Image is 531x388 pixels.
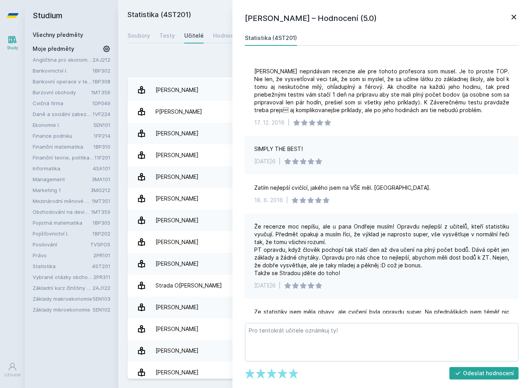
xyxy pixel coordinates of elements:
a: Soubory [128,28,150,43]
span: Moje předměty [33,45,74,53]
a: Pojistná matematika [33,219,93,227]
a: Učitelé [184,28,204,43]
a: Study [2,31,23,55]
div: [PERSON_NAME] [155,321,199,337]
a: [PERSON_NAME] 37 hodnocení 3.3 [128,144,522,166]
div: [PERSON_NAME] [155,300,199,315]
a: 1VF224 [93,111,110,117]
div: [PERSON_NAME] [155,213,199,228]
a: Bankovnictví I. [33,67,93,74]
a: 1BP202 [93,230,110,237]
a: Vybrané otázky obchodního práva [33,273,93,281]
a: Všechny předměty [33,31,83,38]
a: Ekonomie I. [33,121,93,129]
div: Soubory [128,32,150,40]
a: Mezinárodní měnové a finanční instituce [33,197,92,205]
div: | [279,158,281,165]
a: 1MT359 [91,209,110,215]
h2: Statistika (4ST201) [128,9,432,22]
a: [PERSON_NAME] 2 hodnocení 3.0 [128,253,522,275]
div: Testy [159,32,175,40]
a: [PERSON_NAME] 4 hodnocení 5.0 [128,362,522,383]
div: [PERSON_NAME] [155,343,199,359]
a: 2AJ122 [93,285,110,291]
a: 4ST201 [92,263,110,269]
a: [PERSON_NAME] 11 hodnocení 4.6 [128,231,522,253]
div: Učitelé [184,32,204,40]
div: Hodnocení [213,32,242,40]
a: 5EN103 [93,296,110,302]
a: Angličtina pro ekonomická studia 2 (B2/C1) [33,56,93,64]
div: SIMPLY THE BEST! [254,145,303,153]
a: Finanční teorie, politika a instituce [33,154,94,161]
a: Testy [159,28,175,43]
a: Cvičná firma [33,99,92,107]
a: [PERSON_NAME] 5 hodnocení 3.8 [128,123,522,144]
a: P[PERSON_NAME] 2 hodnocení 2.0 [128,101,522,123]
div: 17. 12. 2016 [254,119,285,126]
a: [PERSON_NAME] 5 hodnocení 4.8 [128,318,522,340]
a: 3MA101 [92,176,110,182]
a: [PERSON_NAME] 1 hodnocení 3.0 [128,340,522,362]
a: [PERSON_NAME] 2 hodnocení 5.0 [128,210,522,231]
a: Hodnocení [213,28,242,43]
a: [PERSON_NAME] 1 hodnocení 5.0 [128,296,522,318]
div: [PERSON_NAME] [155,256,199,272]
div: [PERSON_NAME] [155,191,199,206]
div: [DATE]6 [254,158,276,165]
a: Burzovní obchody [33,88,91,96]
div: Strada O[PERSON_NAME] [155,278,222,293]
div: Ze statistiky jsem měla obavy, ale cvičení byla opravdu super. Na přednáškách jsem téměř nic poch... [254,308,509,362]
a: Statistika [33,262,92,270]
a: Informatika [33,165,93,172]
div: Uživatel [4,372,21,378]
a: Strada O[PERSON_NAME] 7 hodnocení 5.0 [128,275,522,296]
a: Právo [33,251,93,259]
a: 1MT356 [91,89,110,95]
a: 5EN101 [93,122,110,128]
a: 2PR101 [93,252,110,258]
a: 1DP049 [92,100,110,106]
a: [PERSON_NAME] 10 hodnocení 3.7 [128,188,522,210]
a: Finance podniku [33,132,94,140]
a: 11F201 [94,154,110,161]
div: | [279,282,281,289]
div: | [286,196,288,204]
a: Základy makroekonomie [33,295,93,303]
a: Management [33,175,92,183]
a: TVSPOS [90,241,110,248]
div: [DATE]6 [254,282,276,289]
a: 2PR311 [93,274,110,280]
div: Že recenze moc nepíšu, ale u pana Ondřeje musím! Opravdu nejlepší z učitelů, kteří statistiku vyu... [254,223,509,277]
a: Uživatel [2,358,23,382]
div: [PERSON_NAME] [155,234,199,250]
a: Posilování [33,241,90,248]
a: 4SA101 [93,165,110,171]
div: [PERSON_NAME] [155,126,199,141]
a: [PERSON_NAME] 2 hodnocení 4.5 [128,166,522,188]
div: [PERSON_NAME] nepridávam recenzie ale pre tohoto profesora som musel. Je to proste TOP. Nie len, ... [254,68,509,114]
div: [PERSON_NAME] [155,169,199,185]
a: Marketing 1 [33,186,91,194]
a: 1BP305 [93,220,110,226]
button: Odeslat hodnocení [449,367,519,379]
div: Zatím nejlepší cvičící, jakého jsem na VŠE měl. [GEOGRAPHIC_DATA]. [254,184,431,192]
div: 18. 6. 2016 [254,196,283,204]
a: Bankovní operace v teorii a praxi [33,78,93,85]
a: 1MT351 [92,198,110,204]
a: Daně a sociální zabezpečení [33,110,93,118]
div: Study [7,45,18,51]
a: Základy mikroekonomie [33,306,93,314]
a: 1FP214 [94,133,110,139]
a: 1BP310 [93,144,110,150]
div: [PERSON_NAME] [155,147,199,163]
div: P[PERSON_NAME] [155,104,202,120]
a: 3MG212 [91,187,110,193]
a: Finanční matematika [33,143,93,151]
a: Obchodování na devizovém trhu [33,208,91,216]
a: Pojišťovnictví I. [33,230,93,237]
a: Základní kurz čínštiny B (A1) [33,284,93,292]
div: | [288,119,290,126]
div: [PERSON_NAME] [155,82,199,98]
a: 5EN102 [93,307,110,313]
